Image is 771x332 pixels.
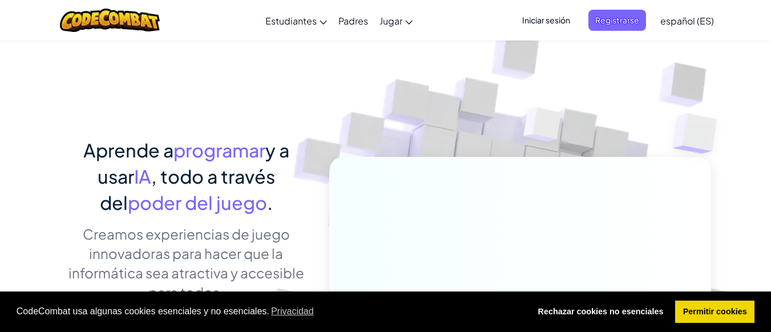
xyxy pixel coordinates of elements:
span: poder del juego [128,191,267,214]
span: Estudiantes [265,15,317,27]
p: Creamos experiencias de juego innovadoras para hacer que la informática sea atractiva y accesible... [60,224,312,302]
a: español (ES) [655,5,720,36]
span: , todo a través del [100,165,275,214]
img: CodeCombat logo [60,9,160,32]
img: Overlap cubes [650,86,749,182]
button: Registrarse [588,10,646,31]
a: Estudiantes [260,5,333,36]
button: Iniciar sesión [515,10,577,31]
span: . [267,191,273,214]
span: español (ES) [660,15,714,27]
img: Overlap cubes [502,85,584,170]
a: Padres [333,5,374,36]
span: Aprende a [83,139,173,161]
a: deny cookies [530,301,671,323]
span: CodeCombat usa algunas cookies esenciales y no esenciales. [17,303,521,320]
a: Jugar [374,5,418,36]
a: learn more about cookies [269,303,316,320]
span: IA [134,165,151,188]
span: Jugar [380,15,402,27]
a: allow cookies [675,301,754,323]
span: programar [173,139,265,161]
